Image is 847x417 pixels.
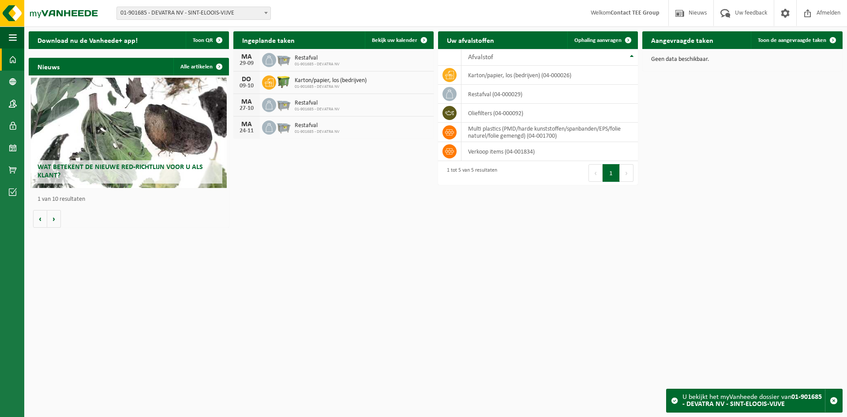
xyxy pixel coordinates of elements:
[116,7,271,20] span: 01-901685 - DEVATRA NV - SINT-ELOOIS-VIJVE
[365,31,433,49] a: Bekijk uw kalender
[295,77,367,84] span: Karton/papier, los (bedrijven)
[238,76,255,83] div: DO
[295,84,367,90] span: 01-901685 - DEVATRA NV
[295,100,340,107] span: Restafval
[233,31,304,49] h2: Ingeplande taken
[461,104,638,123] td: oliefilters (04-000092)
[295,122,340,129] span: Restafval
[238,83,255,89] div: 09-10
[438,31,503,49] h2: Uw afvalstoffen
[276,97,291,112] img: WB-2500-GAL-GY-01
[461,142,638,161] td: verkoop items (04-001834)
[238,121,255,128] div: MA
[758,38,826,43] span: Toon de aangevraagde taken
[588,164,603,182] button: Previous
[238,60,255,67] div: 29-09
[468,54,493,61] span: Afvalstof
[117,7,270,19] span: 01-901685 - DEVATRA NV - SINT-ELOOIS-VIJVE
[651,56,834,63] p: Geen data beschikbaar.
[611,10,660,16] strong: Contact TEE Group
[238,105,255,112] div: 27-10
[461,66,638,85] td: karton/papier, los (bedrijven) (04-000026)
[442,163,497,183] div: 1 tot 5 van 5 resultaten
[276,52,291,67] img: WB-2500-GAL-GY-01
[31,78,227,188] a: Wat betekent de nieuwe RED-richtlijn voor u als klant?
[295,62,340,67] span: 01-901685 - DEVATRA NV
[276,119,291,134] img: WB-2500-GAL-GY-01
[751,31,842,49] a: Toon de aangevraagde taken
[4,398,147,417] iframe: chat widget
[295,55,340,62] span: Restafval
[238,128,255,134] div: 24-11
[620,164,633,182] button: Next
[642,31,722,49] h2: Aangevraagde taken
[567,31,637,49] a: Ophaling aanvragen
[29,31,146,49] h2: Download nu de Vanheede+ app!
[29,58,68,75] h2: Nieuws
[295,107,340,112] span: 01-901685 - DEVATRA NV
[372,38,417,43] span: Bekijk uw kalender
[37,196,225,203] p: 1 van 10 resultaten
[186,31,228,49] button: Toon QR
[461,85,638,104] td: restafval (04-000029)
[295,129,340,135] span: 01-901685 - DEVATRA NV
[682,389,825,412] div: U bekijkt het myVanheede dossier van
[461,123,638,142] td: multi plastics (PMD/harde kunststoffen/spanbanden/EPS/folie naturel/folie gemengd) (04-001700)
[276,74,291,89] img: WB-1100-HPE-GN-50
[238,98,255,105] div: MA
[47,210,61,228] button: Volgende
[603,164,620,182] button: 1
[574,38,622,43] span: Ophaling aanvragen
[193,38,213,43] span: Toon QR
[37,164,203,179] span: Wat betekent de nieuwe RED-richtlijn voor u als klant?
[173,58,228,75] a: Alle artikelen
[682,394,822,408] strong: 01-901685 - DEVATRA NV - SINT-ELOOIS-VIJVE
[33,210,47,228] button: Vorige
[238,53,255,60] div: MA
